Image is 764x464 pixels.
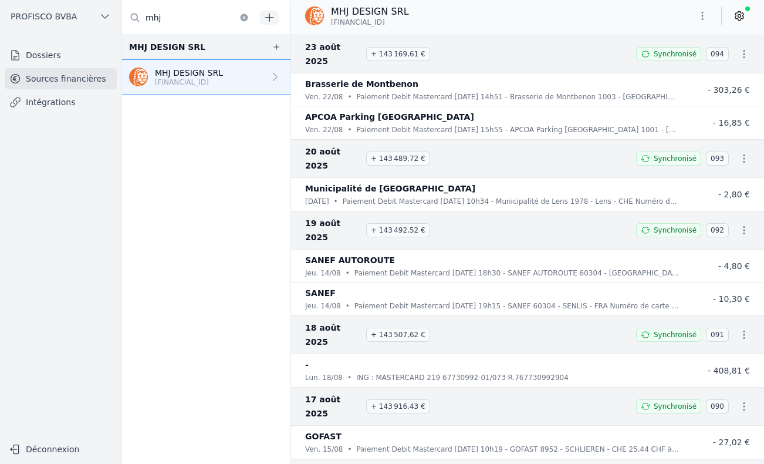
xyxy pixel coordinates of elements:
span: - 2,80 € [718,190,750,199]
button: PROFISCO BVBA [5,7,117,26]
input: Filtrer par dossier... [122,7,256,28]
p: ING : MASTERCARD 219 67730992-01/073 R.767730992904 [356,372,569,384]
span: 094 [706,47,729,61]
img: ing.png [305,6,324,25]
p: lun. 18/08 [305,372,343,384]
p: [FINANCIAL_ID] [155,78,223,87]
span: Synchronisé [654,226,697,235]
div: MHJ DESIGN SRL [129,40,205,54]
p: Paiement Debit Mastercard [DATE] 14h51 - Brasserie de Montbenon 1003 - [GEOGRAPHIC_DATA] - CHE Nu... [357,91,680,103]
a: Intégrations [5,92,117,113]
p: ven. 22/08 [305,124,343,136]
span: 091 [706,328,729,342]
a: Dossiers [5,45,117,66]
span: 090 [706,399,729,413]
p: Paiement Debit Mastercard [DATE] 19h15 - SANEF 60304 - SENLIS - FRA Numéro de carte 5244 35XX XXX... [354,300,680,312]
div: • [334,196,338,207]
span: + 143 489,72 € [366,152,430,166]
p: GOFAST [305,429,342,443]
p: SANEF [305,286,336,300]
p: SANEF AUTOROUTE [305,253,395,267]
span: + 143 507,62 € [366,328,430,342]
div: • [347,124,351,136]
span: 093 [706,152,729,166]
span: + 143 492,52 € [366,223,430,237]
span: + 143 169,61 € [366,47,430,61]
span: - 408,81 € [708,366,750,375]
span: - 10,30 € [713,294,750,304]
span: - 27,02 € [713,438,750,447]
p: Municipalité de [GEOGRAPHIC_DATA] [305,181,475,196]
span: 17 août 2025 [305,392,361,421]
div: • [347,443,351,455]
span: Synchronisé [654,49,697,59]
button: Déconnexion [5,440,117,459]
p: ven. 15/08 [305,443,343,455]
span: - 4,80 € [718,261,750,271]
a: Sources financières [5,68,117,89]
p: Paiement Debit Mastercard [DATE] 15h55 - APCOA Parking [GEOGRAPHIC_DATA] 1001 - [GEOGRAPHIC_DATA]... [357,124,680,136]
span: PROFISCO BVBA [11,11,77,22]
p: APCOA Parking [GEOGRAPHIC_DATA] [305,110,474,124]
p: Paiement Debit Mastercard [DATE] 18h30 - SANEF AUTOROUTE 60304 - [GEOGRAPHIC_DATA] - FRA Numéro d... [354,267,680,279]
span: - 303,26 € [708,85,750,95]
span: Synchronisé [654,154,697,163]
p: ven. 22/08 [305,91,343,103]
p: Paiement Debit Mastercard [DATE] 10h34 - Municipalité de Lens 1978 - Lens - CHE Numéro de carte 5... [343,196,680,207]
span: - 16,85 € [713,118,750,127]
p: jeu. 14/08 [305,300,341,312]
p: Brasserie de Montbenon [305,77,418,91]
a: MHJ DESIGN SRL [FINANCIAL_ID] [122,59,290,95]
div: • [346,300,350,312]
div: • [346,267,350,279]
span: 092 [706,223,729,237]
span: 23 août 2025 [305,40,361,68]
div: • [347,91,351,103]
p: jeu. 14/08 [305,267,341,279]
span: Synchronisé [654,330,697,339]
p: MHJ DESIGN SRL [331,5,409,19]
p: [DATE] [305,196,329,207]
span: Synchronisé [654,402,697,411]
p: MHJ DESIGN SRL [155,67,223,79]
img: ing.png [129,68,148,86]
span: [FINANCIAL_ID] [331,18,385,27]
span: 19 août 2025 [305,216,361,244]
span: 18 août 2025 [305,321,361,349]
span: 20 août 2025 [305,144,361,173]
div: • [347,372,351,384]
span: + 143 916,43 € [366,399,430,413]
p: - [305,358,309,372]
p: Paiement Debit Mastercard [DATE] 10h19 - GOFAST 8952 - SCHLIEREN - CHE 25,44 CHF à 0,9415 Numéro ... [357,443,680,455]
